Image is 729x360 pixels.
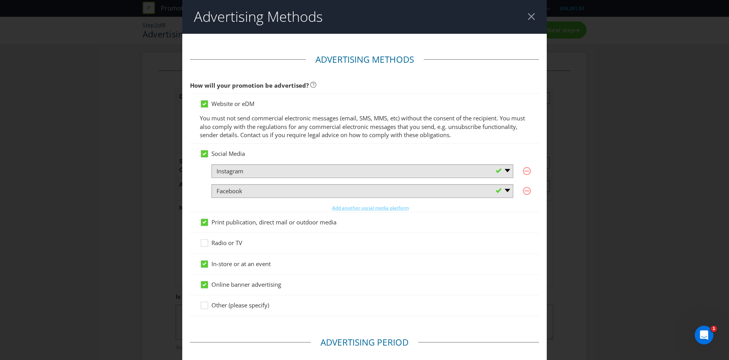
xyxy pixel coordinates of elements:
span: Online banner advertising [211,281,281,288]
legend: Advertising Methods [306,53,424,66]
span: Print publication, direct mail or outdoor media [211,218,336,226]
span: How will your promotion be advertised? [190,81,309,89]
h2: Advertising Methods [194,9,323,25]
legend: Advertising Period [311,336,418,349]
span: Social Media [211,150,245,157]
p: You must not send commercial electronic messages (email, SMS, MMS, etc) without the consent of th... [200,114,529,139]
span: 1 [711,326,717,332]
span: Website or eDM [211,100,254,108]
button: Add another social media platform [332,204,409,212]
span: In-store or at an event [211,260,271,268]
span: Radio or TV [211,239,242,247]
span: Add another social media platform [332,205,409,211]
span: Other (please specify) [211,301,269,309]
iframe: Intercom live chat [695,326,713,344]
